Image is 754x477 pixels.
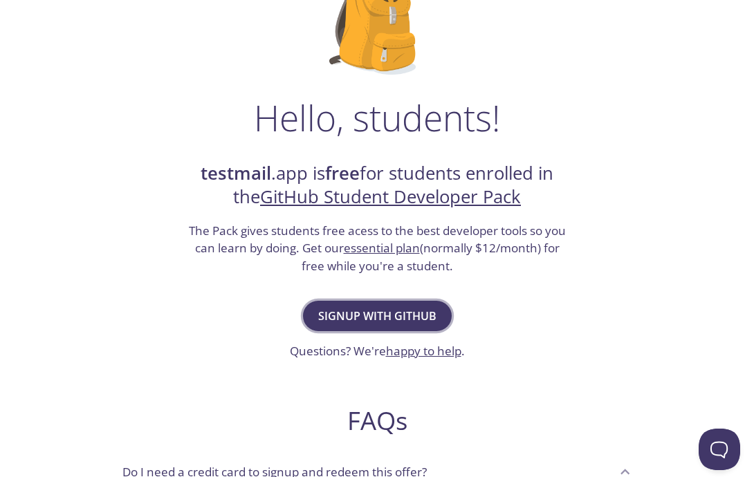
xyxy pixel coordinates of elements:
span: Signup with GitHub [318,306,436,326]
h2: FAQs [111,405,643,436]
strong: free [325,161,360,185]
a: happy to help [386,343,461,359]
a: GitHub Student Developer Pack [260,185,521,209]
h1: Hello, students! [254,97,500,138]
a: essential plan [344,240,420,256]
h3: Questions? We're . [290,342,465,360]
iframe: Help Scout Beacon - Open [699,429,740,470]
strong: testmail [201,161,271,185]
h3: The Pack gives students free acess to the best developer tools so you can learn by doing. Get our... [187,222,567,275]
button: Signup with GitHub [303,301,452,331]
h2: .app is for students enrolled in the [187,162,567,209]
